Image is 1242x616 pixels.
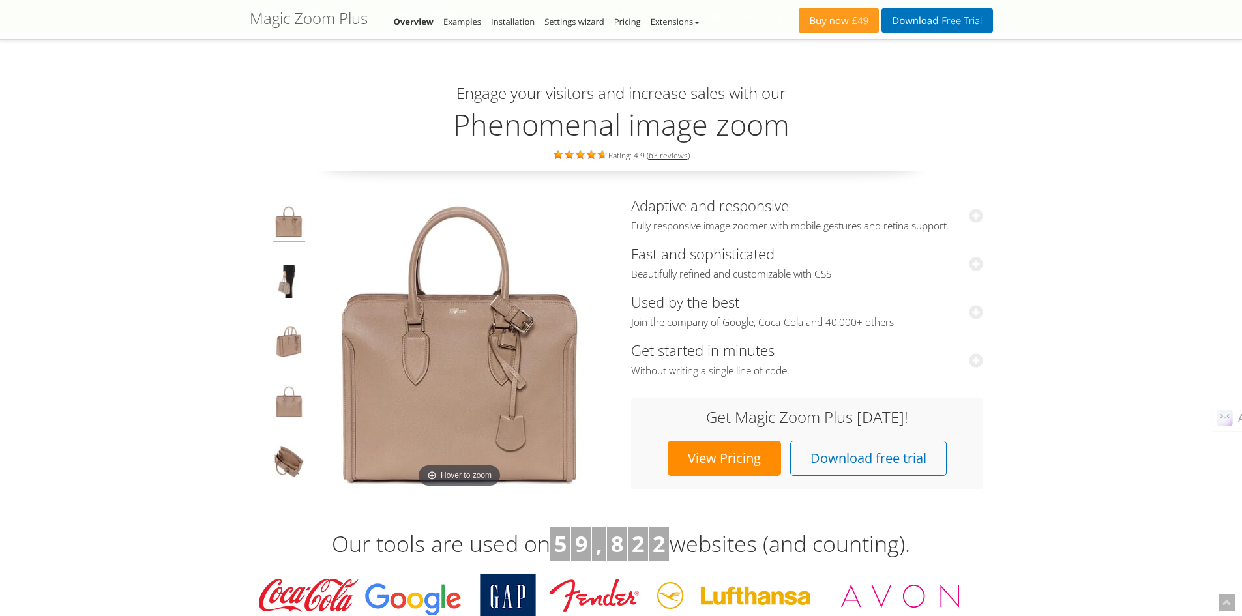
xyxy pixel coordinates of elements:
b: 2 [653,529,665,559]
span: Join the company of Google, Coca-Cola and 40,000+ others [631,316,983,329]
b: 2 [632,529,644,559]
h1: Magic Zoom Plus [250,10,368,27]
img: jQuery image zoom example [273,325,305,362]
h3: Get Magic Zoom Plus [DATE]! [644,409,970,426]
span: Beautifully refined and customizable with CSS [631,268,983,281]
a: Examples [443,16,481,27]
a: Installation [491,16,535,27]
span: £49 [849,16,869,26]
span: Fully responsive image zoomer with mobile gestures and retina support. [631,220,983,233]
a: Magic Zoom Plus DemoHover to zoom [313,198,606,491]
h3: Engage your visitors and increase sales with our [253,85,990,102]
img: Magic Zoom Plus Demo [313,198,606,491]
a: Adaptive and responsiveFully responsive image zoomer with mobile gestures and retina support. [631,196,983,233]
a: Extensions [651,16,700,27]
img: JavaScript zoom tool example [273,445,305,482]
a: DownloadFree Trial [881,8,992,33]
b: , [596,529,602,559]
a: Used by the bestJoin the company of Google, Coca-Cola and 40,000+ others [631,292,983,329]
a: 63 reviews [649,150,688,161]
a: Get started in minutesWithout writing a single line of code. [631,340,983,377]
a: Settings wizard [544,16,604,27]
a: Buy now£49 [799,8,879,33]
a: Overview [394,16,434,27]
h3: Our tools are used on websites (and counting). [250,527,993,561]
a: Download free trial [790,441,947,476]
a: View Pricing [668,441,781,476]
h2: Phenomenal image zoom [250,108,993,141]
img: JavaScript image zoom example [273,265,305,302]
img: Hover image zoom example [273,385,305,422]
span: Free Trial [938,16,982,26]
a: Fast and sophisticatedBeautifully refined and customizable with CSS [631,244,983,281]
a: Pricing [614,16,641,27]
span: Without writing a single line of code. [631,364,983,377]
img: Product image zoom example [273,205,305,242]
b: 8 [611,529,623,559]
b: 5 [554,529,567,559]
div: Rating: 4.9 ( ) [250,147,993,162]
b: 9 [575,529,587,559]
